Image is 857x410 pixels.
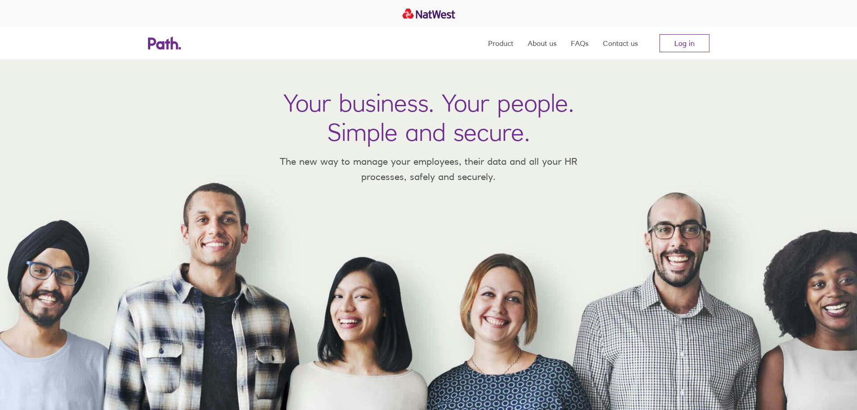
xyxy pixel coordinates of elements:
a: Product [488,27,513,59]
h1: Your business. Your people. Simple and secure. [283,88,574,147]
a: About us [528,27,556,59]
p: The new way to manage your employees, their data and all your HR processes, safely and securely. [267,154,591,184]
a: Log in [660,34,709,52]
a: FAQs [571,27,588,59]
a: Contact us [603,27,638,59]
